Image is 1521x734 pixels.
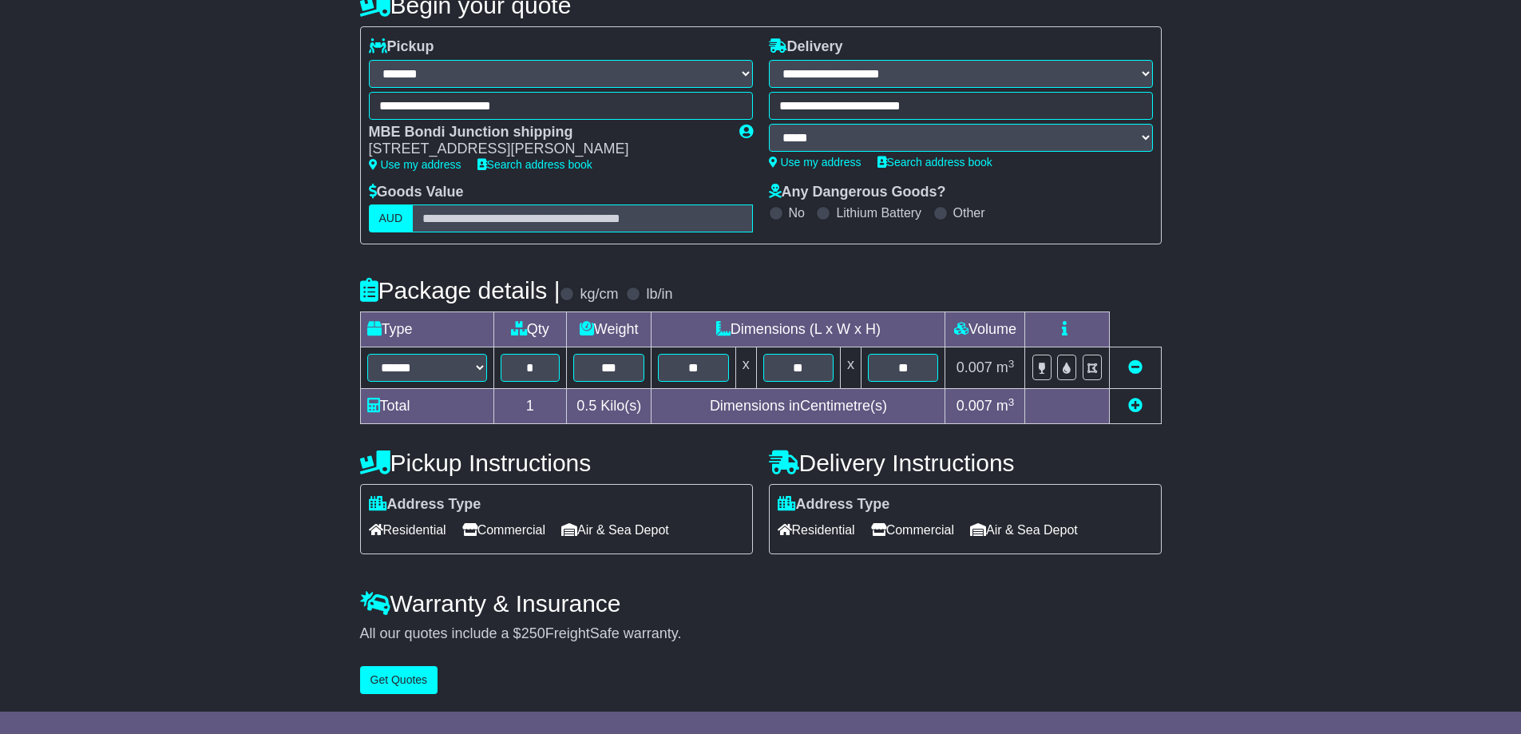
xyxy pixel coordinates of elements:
span: 0.007 [957,398,992,414]
a: Use my address [769,156,862,169]
td: Total [360,389,493,424]
label: Pickup [369,38,434,56]
span: Residential [369,518,446,542]
a: Remove this item [1128,359,1143,375]
label: Any Dangerous Goods? [769,184,946,201]
td: Volume [945,312,1025,347]
a: Use my address [369,158,461,171]
span: Commercial [462,518,545,542]
h4: Warranty & Insurance [360,590,1162,617]
td: Weight [567,312,652,347]
label: AUD [369,204,414,232]
label: Address Type [369,496,481,514]
span: m [996,359,1015,375]
h4: Pickup Instructions [360,450,753,476]
label: No [789,205,805,220]
span: Air & Sea Depot [561,518,669,542]
span: Air & Sea Depot [970,518,1078,542]
span: m [996,398,1015,414]
label: lb/in [646,286,672,304]
td: Dimensions in Centimetre(s) [652,389,945,424]
label: Other [953,205,985,220]
span: 0.007 [957,359,992,375]
a: Add new item [1128,398,1143,414]
h4: Package details | [360,277,560,304]
span: Residential [778,518,855,542]
a: Search address book [877,156,992,169]
a: Search address book [477,158,592,171]
td: Qty [493,312,567,347]
div: [STREET_ADDRESS][PERSON_NAME] [369,141,723,158]
label: kg/cm [580,286,618,304]
td: Kilo(s) [567,389,652,424]
td: Dimensions (L x W x H) [652,312,945,347]
td: 1 [493,389,567,424]
label: Address Type [778,496,890,514]
td: Type [360,312,493,347]
h4: Delivery Instructions [769,450,1162,476]
div: All our quotes include a $ FreightSafe warranty. [360,625,1162,643]
td: x [735,347,756,389]
label: Delivery [769,38,843,56]
span: 0.5 [576,398,596,414]
sup: 3 [1008,396,1015,408]
sup: 3 [1008,358,1015,370]
button: Get Quotes [360,666,438,694]
div: MBE Bondi Junction shipping [369,124,723,141]
label: Lithium Battery [836,205,921,220]
span: Commercial [871,518,954,542]
span: 250 [521,625,545,641]
label: Goods Value [369,184,464,201]
td: x [841,347,862,389]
